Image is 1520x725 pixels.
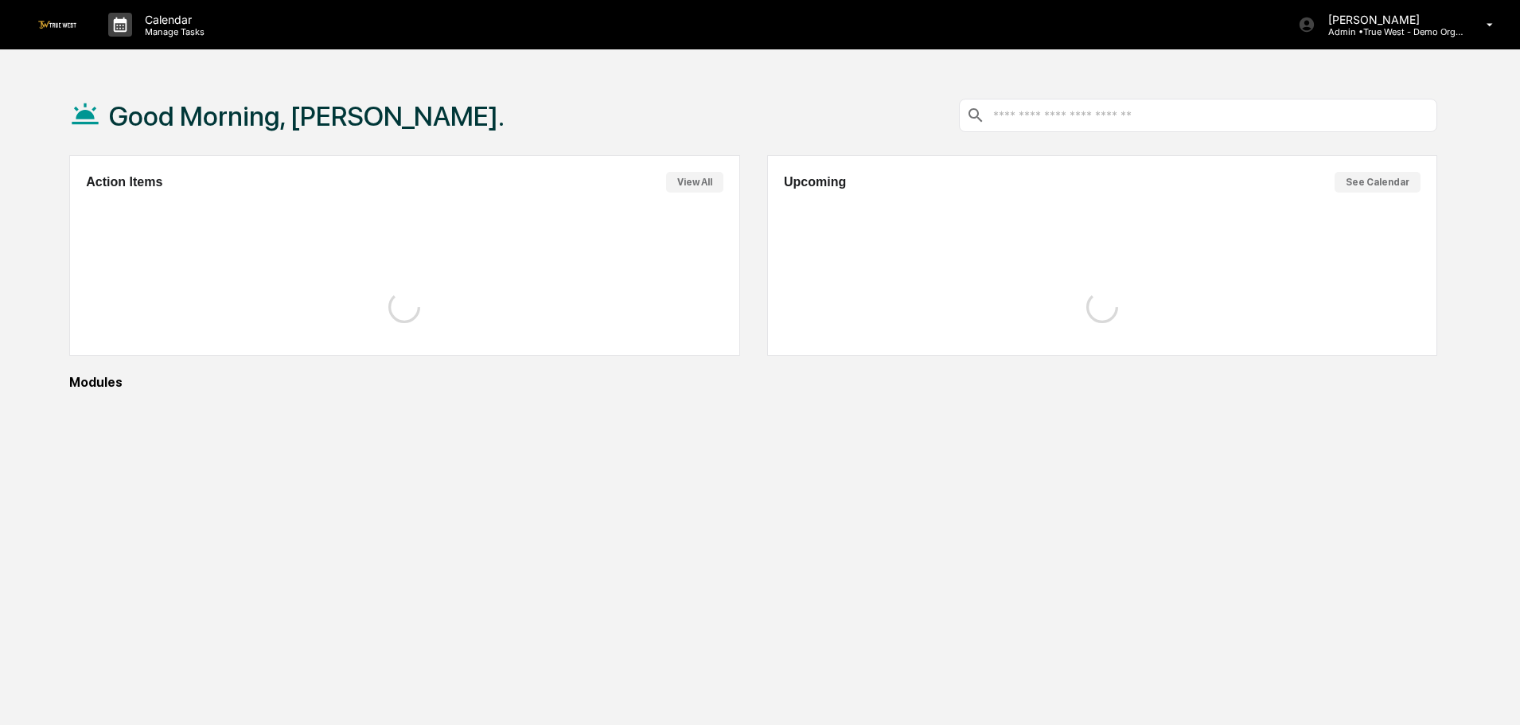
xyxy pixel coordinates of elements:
p: Manage Tasks [132,26,212,37]
div: Modules [69,375,1437,390]
h2: Upcoming [784,175,846,189]
img: logo [38,21,76,28]
p: Calendar [132,13,212,26]
p: [PERSON_NAME] [1315,13,1463,26]
p: Admin • True West - Demo Organization [1315,26,1463,37]
h1: Good Morning, [PERSON_NAME]. [109,100,505,132]
button: See Calendar [1335,172,1421,193]
h2: Action Items [86,175,162,189]
button: View All [666,172,723,193]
